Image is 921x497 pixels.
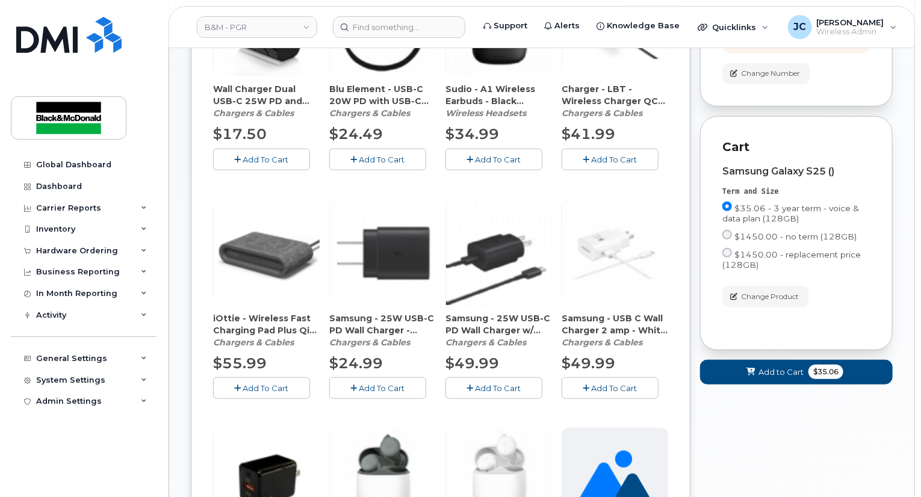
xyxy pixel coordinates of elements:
span: $49.99 [562,354,615,372]
span: Knowledge Base [607,20,680,32]
em: Chargers & Cables [445,337,526,348]
span: Add To Cart [243,383,289,393]
button: Add To Cart [329,377,426,398]
span: Add To Cart [359,383,405,393]
div: Jackie Cox [780,15,905,39]
span: Wireless Admin [817,27,884,37]
p: Cart [722,138,870,156]
span: Add To Cart [243,155,289,164]
a: Alerts [536,14,588,38]
span: $49.99 [445,354,499,372]
a: Knowledge Base [588,14,688,38]
span: Sudio - A1 Wireless Earbuds - Black (CAHEBE000061) [445,83,552,107]
div: Blu Element - USB-C 20W PD with USB-C Cable 4ft Wall Charger - Black (CAHCPZ000096) [329,83,436,119]
button: Add To Cart [445,377,542,398]
div: Wall Charger Dual USB-C 25W PD and USB-A Bulk (For Samsung) - Black (CAHCBE000093) [213,83,320,119]
em: Chargers & Cables [329,337,410,348]
span: $1450.00 - no term (128GB) [734,232,857,241]
span: [PERSON_NAME] [817,17,884,27]
span: Change Number [741,68,800,79]
a: Support [475,14,536,38]
div: Samsung - 25W USB-C PD Wall Charger w/ USB-C cable - Black - OEM (CAHCPZ000082) [445,312,552,348]
em: Chargers & Cables [562,337,642,348]
span: $55.99 [213,354,267,372]
span: JC [793,20,806,34]
span: $24.49 [329,125,383,143]
img: accessory36554.JPG [214,199,320,305]
div: Term and Size [722,187,870,197]
button: Add to Cart $35.06 [700,360,893,384]
input: $35.06 - 3 year term - voice & data plan (128GB) [722,202,732,211]
div: Samsung - 25W USB-C PD Wall Charger - Black - OEM - No Cable - (CAHCPZ000081) [329,312,436,348]
span: $34.99 [445,125,499,143]
img: accessory36709.JPG [446,199,552,305]
div: Sudio - A1 Wireless Earbuds - Black (CAHEBE000061) [445,83,552,119]
div: Quicklinks [689,15,777,39]
span: Wall Charger Dual USB-C 25W PD and USB-A Bulk (For Samsung) - Black (CAHCBE000093) [213,83,320,107]
span: Samsung - USB C Wall Charger 2 amp - White (CAHCPZ000055) [562,312,668,336]
img: accessory36708.JPG [330,199,436,305]
button: Add To Cart [445,149,542,170]
em: Wireless Headsets [445,108,526,119]
span: $17.50 [213,125,267,143]
img: accessory36354.JPG [562,199,668,305]
button: Add To Cart [562,377,659,398]
span: Support [494,20,527,32]
span: Samsung - 25W USB-C PD Wall Charger - Black - OEM - No Cable - (CAHCPZ000081) [329,312,436,336]
span: iOttie - Wireless Fast Charging Pad Plus Qi (10W) - Grey (CAHCLI000064) [213,312,320,336]
input: $1450.00 - no term (128GB) [722,230,732,239]
em: Chargers & Cables [562,108,642,119]
span: Alerts [554,20,580,32]
button: Add To Cart [213,149,310,170]
span: Add to Cart [758,366,804,378]
span: $24.99 [329,354,383,372]
div: iOttie - Wireless Fast Charging Pad Plus Qi (10W) - Grey (CAHCLI000064) [213,312,320,348]
span: Add To Cart [592,155,637,164]
span: Add To Cart [592,383,637,393]
div: Charger - LBT - Wireless Charger QC 2.0 15W (CAHCLI000058) [562,83,668,119]
span: $1450.00 - replacement price (128GB) [722,250,861,270]
span: Charger - LBT - Wireless Charger QC 2.0 15W (CAHCLI000058) [562,83,668,107]
span: $41.99 [562,125,615,143]
div: Samsung - USB C Wall Charger 2 amp - White (CAHCPZ000055) [562,312,668,348]
span: Quicklinks [712,22,756,32]
span: $35.06 - 3 year term - voice & data plan (128GB) [722,203,859,223]
em: Chargers & Cables [213,108,294,119]
span: Add To Cart [476,383,521,393]
button: Add To Cart [329,149,426,170]
span: Add To Cart [476,155,521,164]
span: Samsung - 25W USB-C PD Wall Charger w/ USB-C cable - Black - OEM (CAHCPZ000082) [445,312,552,336]
input: Find something... [333,16,465,38]
span: Add To Cart [359,155,405,164]
button: Change Number [722,63,810,84]
span: $35.06 [808,365,843,379]
em: Chargers & Cables [329,108,410,119]
span: Blu Element - USB-C 20W PD with USB-C Cable 4ft Wall Charger - Black (CAHCPZ000096) [329,83,436,107]
span: Change Product [741,291,799,302]
button: Change Product [722,286,809,307]
div: Samsung Galaxy S25 () [722,166,870,177]
a: B&M - PGR [197,16,317,38]
button: Add To Cart [213,377,310,398]
input: $1450.00 - replacement price (128GB) [722,248,732,258]
button: Add To Cart [562,149,659,170]
em: Chargers & Cables [213,337,294,348]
